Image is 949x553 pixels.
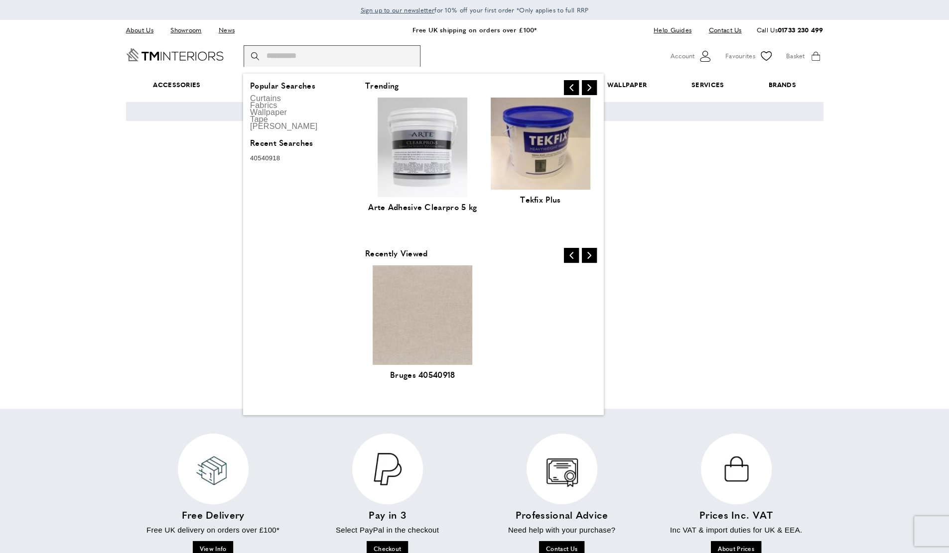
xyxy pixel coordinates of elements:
[248,95,357,102] a: Curtains
[248,109,357,116] a: Wallpaper
[248,123,357,130] a: [PERSON_NAME]
[373,265,472,365] img: Bruges 40540918
[669,70,746,100] a: Services
[129,524,298,536] p: Free UK delivery on orders over £100*
[585,70,669,100] a: Wallpaper
[131,70,223,100] span: Accessories
[778,25,823,34] a: 01733 230 499
[364,263,482,397] a: Bruges 40540918 Bruges 40540918
[746,70,818,100] a: Brands
[671,51,694,61] span: Account
[364,95,482,229] a: Arte Adhesive Clearpro 5 kg Arte Adhesive Clearpro 5 kg
[163,23,209,37] a: Showroom
[725,49,774,64] a: Favourites
[374,545,401,553] span: Checkout
[477,524,647,536] p: Need help with your purchase?
[718,545,754,553] span: About Prices
[200,545,227,553] span: View Info
[303,508,472,522] h4: Pay in 3
[129,508,298,522] h4: Free Delivery
[671,49,713,64] button: Customer Account
[725,51,755,61] span: Favourites
[248,152,357,164] a: 40540918
[366,370,479,380] div: Bruges 40540918
[652,508,821,522] h4: Prices Inc. VAT
[361,5,589,14] span: for 10% off your first order *Only applies to full RRP
[250,82,315,90] span: Popular Searches
[491,98,590,190] img: Tekfix Plus
[646,23,699,37] a: Help Guides
[248,116,357,123] a: Tape
[412,25,537,34] a: Free UK shipping on orders over £100*
[365,249,428,258] span: Recently Viewed
[250,139,313,147] span: Recent Searches
[484,195,597,205] div: Tekfix Plus
[211,23,242,37] a: News
[481,95,599,222] a: Tekfix Plus Tekfix Plus
[248,102,357,109] a: Fabrics
[303,524,472,536] p: Select PayPal in the checkout
[126,48,224,61] a: Go to Home page
[223,70,295,100] a: Fabrics
[251,45,261,67] button: Search
[378,98,467,197] img: Arte Adhesive Clearpro 5 kg
[361,5,435,14] span: Sign up to our newsletter
[361,5,435,15] a: Sign up to our newsletter
[365,82,399,90] span: Trending
[756,25,823,35] p: Call Us
[701,23,741,37] a: Contact Us
[546,545,577,553] span: Contact Us
[126,23,161,37] a: About Us
[477,508,647,522] h4: Professional Advice
[652,524,821,536] p: Inc VAT & import duties for UK & EEA.
[366,202,479,213] div: Arte Adhesive Clearpro 5 kg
